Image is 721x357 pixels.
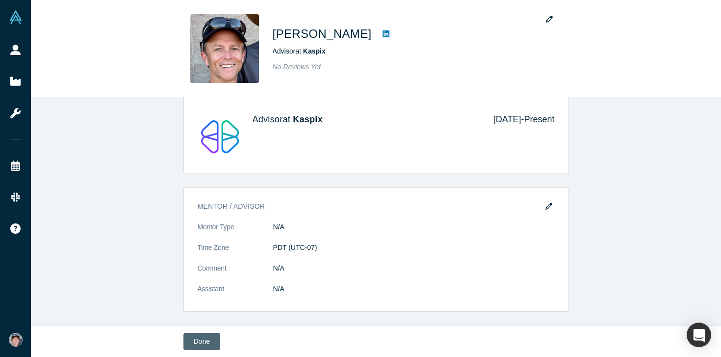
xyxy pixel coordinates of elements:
[198,222,273,243] dt: Mentor Type
[293,114,323,124] a: Kaspix
[273,25,372,43] h1: [PERSON_NAME]
[198,263,273,284] dt: Comment
[9,10,23,24] img: Alchemist Vault Logo
[198,284,273,304] dt: Assistant
[273,263,555,274] dd: N/A
[198,243,273,263] dt: Time Zone
[303,47,326,55] a: Kaspix
[273,63,321,71] span: No Reviews Yet
[198,114,242,159] img: Kaspix's Logo
[480,114,555,159] div: [DATE] - Present
[273,47,326,55] span: Advisor at
[273,222,555,232] dd: N/A
[273,243,555,253] dd: PDT (UTC-07)
[273,284,555,294] dd: N/A
[9,333,23,347] img: Andy Pflaum's Account
[198,201,541,212] h3: Mentor / Advisor
[183,333,220,350] button: Done
[253,114,480,125] h4: Advisor at
[190,14,259,83] img: Andy Pflaum's Profile Image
